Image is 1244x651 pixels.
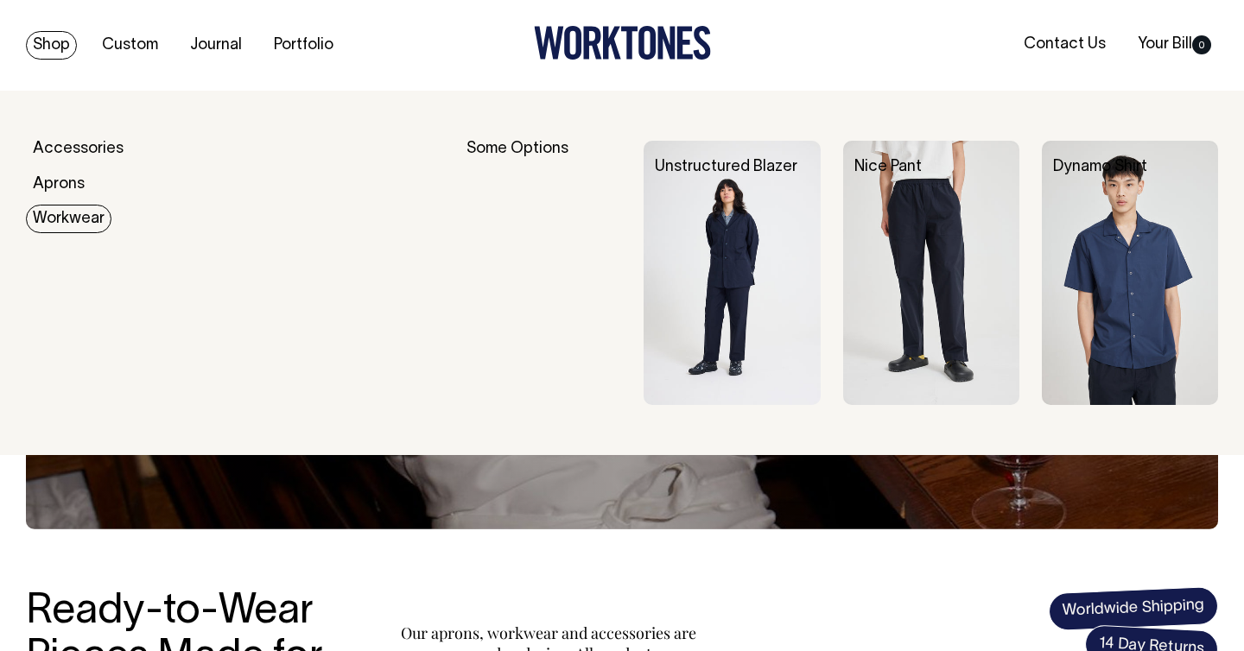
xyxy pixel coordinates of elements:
[26,205,111,233] a: Workwear
[183,31,249,60] a: Journal
[1053,160,1147,174] a: Dynamo Shirt
[644,141,820,405] img: Unstructured Blazer
[1192,35,1211,54] span: 0
[854,160,922,174] a: Nice Pant
[26,31,77,60] a: Shop
[267,31,340,60] a: Portfolio
[1017,30,1113,59] a: Contact Us
[26,135,130,163] a: Accessories
[26,170,92,199] a: Aprons
[843,141,1019,405] img: Nice Pant
[95,31,165,60] a: Custom
[1131,30,1218,59] a: Your Bill0
[1042,141,1218,405] img: Dynamo Shirt
[1048,586,1219,631] span: Worldwide Shipping
[466,141,621,405] div: Some Options
[655,160,797,174] a: Unstructured Blazer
